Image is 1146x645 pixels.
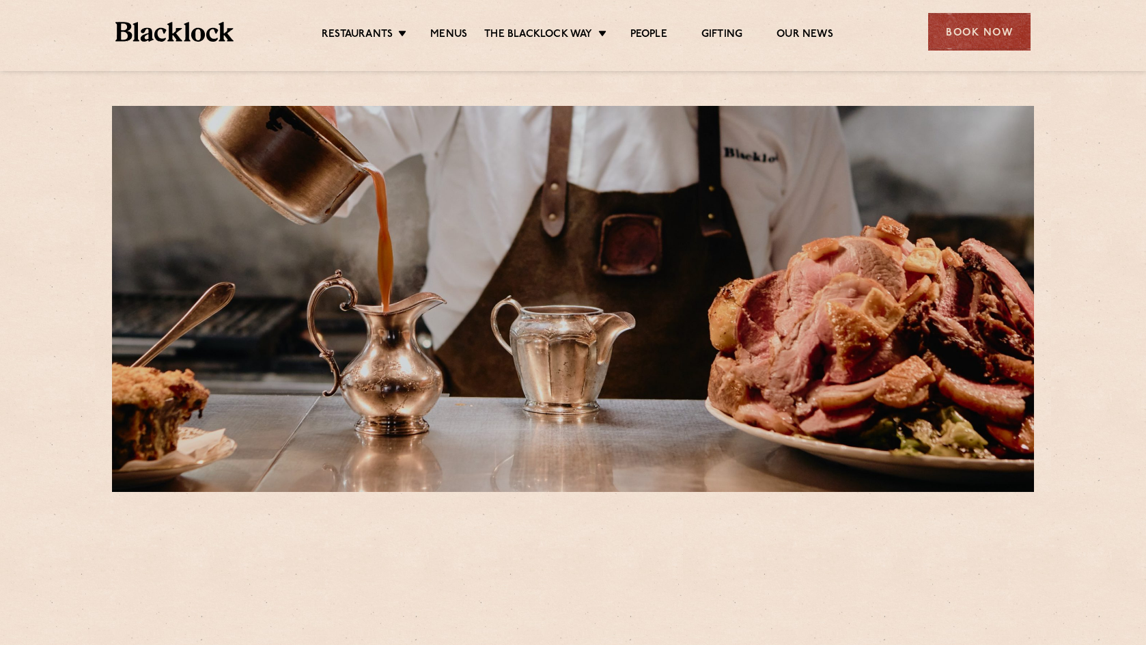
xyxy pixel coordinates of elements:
[777,28,833,43] a: Our News
[322,28,393,43] a: Restaurants
[430,28,467,43] a: Menus
[484,28,592,43] a: The Blacklock Way
[928,13,1031,51] div: Book Now
[630,28,667,43] a: People
[701,28,742,43] a: Gifting
[115,22,234,42] img: BL_Textured_Logo-footer-cropped.svg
